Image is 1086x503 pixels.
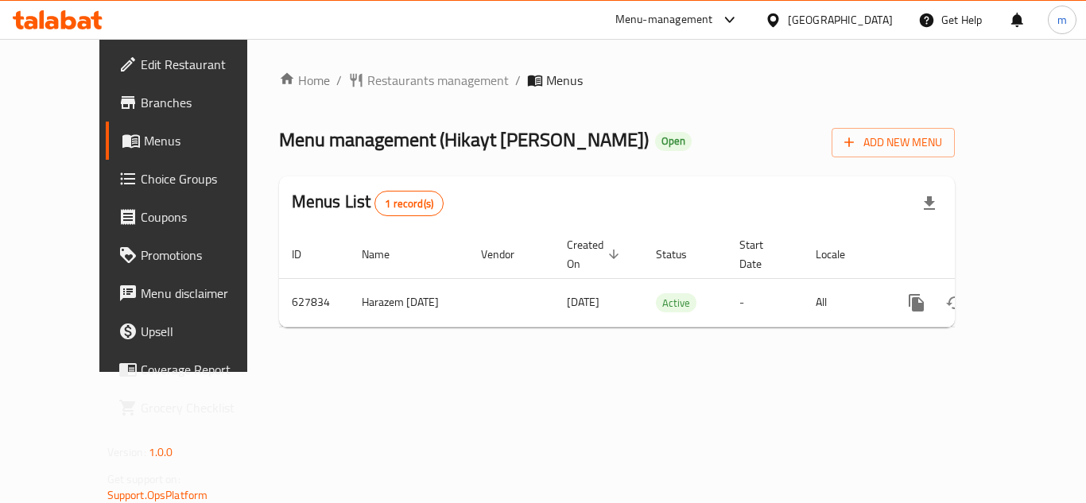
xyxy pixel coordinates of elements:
span: Menu disclaimer [141,284,268,303]
button: Change Status [936,284,974,322]
a: Branches [106,83,281,122]
nav: breadcrumb [279,71,956,90]
span: Locale [816,245,866,264]
div: Open [655,132,692,151]
a: Grocery Checklist [106,389,281,427]
span: Status [656,245,708,264]
span: [DATE] [567,292,599,312]
span: Coverage Report [141,360,268,379]
a: Menu disclaimer [106,274,281,312]
span: Restaurants management [367,71,509,90]
span: Created On [567,235,624,273]
span: Grocery Checklist [141,398,268,417]
span: Menu management ( Hikayt [PERSON_NAME] ) [279,122,649,157]
span: Upsell [141,322,268,341]
span: 1 record(s) [375,196,443,211]
div: Active [656,293,696,312]
span: Get support on: [107,469,180,489]
span: Active [656,294,696,312]
a: Edit Restaurant [106,45,281,83]
h2: Menus List [292,190,444,216]
span: Add New Menu [844,133,942,153]
li: / [336,71,342,90]
span: Open [655,134,692,148]
td: - [727,278,803,327]
li: / [515,71,521,90]
span: Menus [546,71,583,90]
span: ID [292,245,322,264]
div: Menu-management [615,10,713,29]
span: Vendor [481,245,535,264]
th: Actions [885,230,1063,279]
td: Harazem [DATE] [349,278,468,327]
div: Total records count [374,191,444,216]
span: Coupons [141,207,268,226]
span: m [1057,11,1067,29]
span: Edit Restaurant [141,55,268,74]
a: Coupons [106,198,281,236]
button: Add New Menu [832,128,955,157]
a: Choice Groups [106,160,281,198]
span: Menus [144,131,268,150]
span: Version: [107,442,146,462]
div: [GEOGRAPHIC_DATA] [788,11,893,29]
span: Name [362,245,410,264]
table: enhanced table [279,230,1063,327]
span: Start Date [739,235,784,273]
div: Export file [910,184,948,222]
span: Branches [141,93,268,112]
a: Upsell [106,312,281,350]
a: Home [279,71,330,90]
td: 627834 [279,278,349,327]
a: Restaurants management [348,71,509,90]
a: Coverage Report [106,350,281,389]
a: Promotions [106,236,281,274]
button: more [898,284,936,322]
span: 1.0.0 [149,442,173,462]
a: Menus [106,122,281,160]
td: All [803,278,885,327]
span: Promotions [141,246,268,265]
span: Choice Groups [141,169,268,188]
